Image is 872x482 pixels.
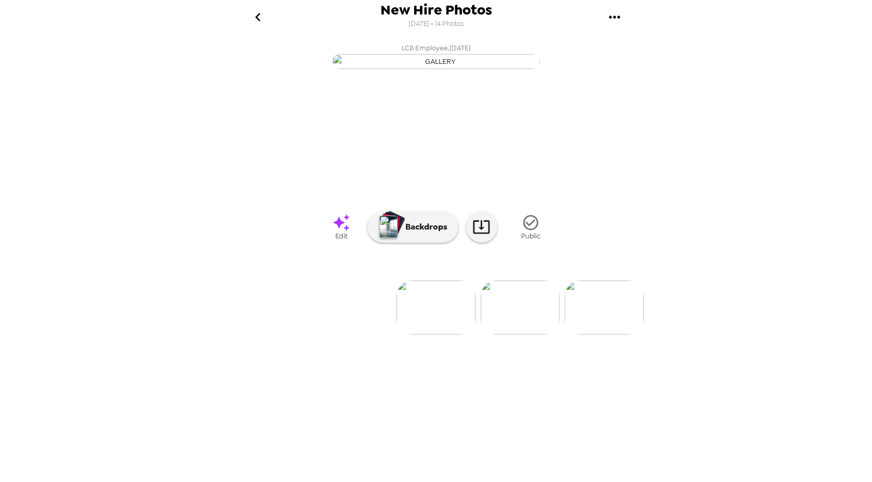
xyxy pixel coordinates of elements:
a: Edit [316,207,367,246]
img: gallery [397,280,475,334]
span: Edit [335,232,347,240]
img: gallery [565,280,644,334]
img: gallery [332,54,540,69]
span: [DATE] • 14 Photos [408,17,464,31]
span: New Hire Photos [380,3,492,17]
button: Public [505,207,557,246]
button: LCB Employee,[DATE] [228,39,644,72]
p: Backdrops [400,221,447,233]
button: Backdrops [367,211,458,243]
span: LCB Employee , [DATE] [402,42,471,54]
img: gallery [481,280,560,334]
span: Public [521,232,540,240]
